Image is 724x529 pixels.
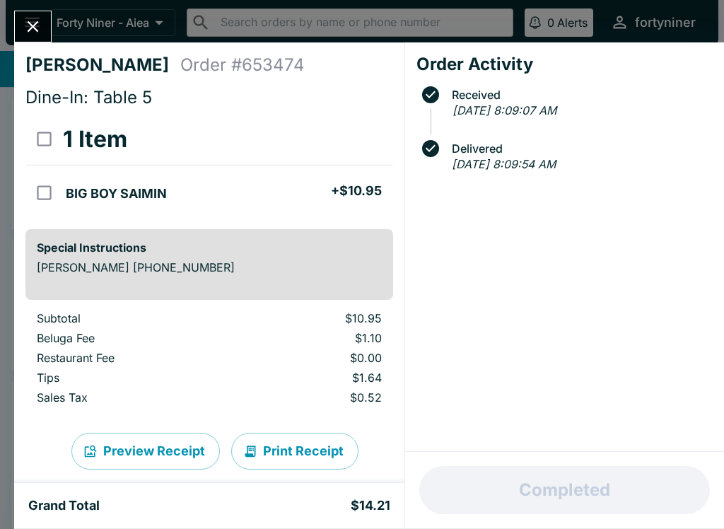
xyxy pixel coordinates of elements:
p: [PERSON_NAME] [PHONE_NUMBER] [37,260,382,274]
em: [DATE] 8:09:54 AM [452,157,556,171]
h4: Order Activity [416,54,713,75]
p: $1.64 [246,371,382,385]
button: Close [15,11,51,42]
span: Received [445,88,713,101]
span: Delivered [445,142,713,155]
h5: Grand Total [28,497,100,514]
button: Preview Receipt [71,433,220,470]
h4: Order # 653474 [180,54,305,76]
table: orders table [25,311,393,410]
table: orders table [25,114,393,218]
h5: BIG BOY SAIMIN [66,185,167,202]
span: Dine-In: Table 5 [25,87,152,107]
p: Tips [37,371,223,385]
h6: Special Instructions [37,240,382,255]
p: Beluga Fee [37,331,223,345]
h3: 1 Item [63,125,127,153]
p: Sales Tax [37,390,223,405]
em: [DATE] 8:09:07 AM [452,103,556,117]
p: $0.52 [246,390,382,405]
p: Restaurant Fee [37,351,223,365]
h4: [PERSON_NAME] [25,54,180,76]
p: $0.00 [246,351,382,365]
h5: $14.21 [351,497,390,514]
p: Subtotal [37,311,223,325]
button: Print Receipt [231,433,358,470]
p: $10.95 [246,311,382,325]
p: $1.10 [246,331,382,345]
h5: + $10.95 [331,182,382,199]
